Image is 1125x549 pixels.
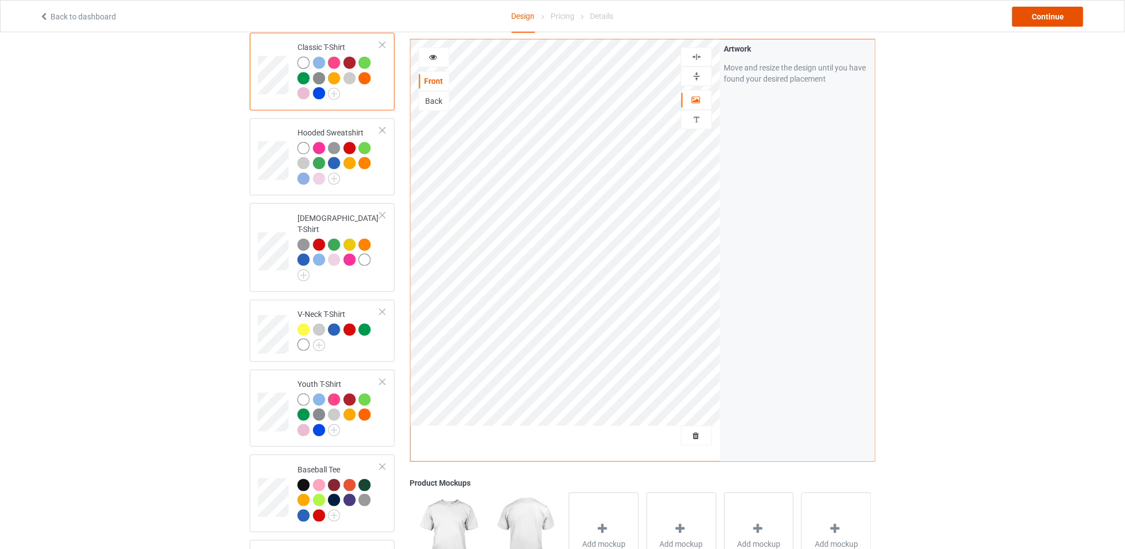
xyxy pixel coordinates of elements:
div: Youth T-Shirt [250,370,395,447]
div: Continue [1012,7,1083,27]
div: Pricing [551,1,574,32]
div: Front [419,75,449,87]
img: svg+xml;base64,PD94bWwgdmVyc2lvbj0iMS4wIiBlbmNvZGluZz0iVVRGLTgiPz4KPHN2ZyB3aWR0aD0iMjJweCIgaGVpZ2... [328,173,340,185]
div: Baseball Tee [250,455,395,532]
img: heather_texture.png [313,72,325,84]
img: svg+xml;base64,PD94bWwgdmVyc2lvbj0iMS4wIiBlbmNvZGluZz0iVVRGLTgiPz4KPHN2ZyB3aWR0aD0iMjJweCIgaGVpZ2... [328,510,340,522]
img: svg+xml;base64,PD94bWwgdmVyc2lvbj0iMS4wIiBlbmNvZGluZz0iVVRGLTgiPz4KPHN2ZyB3aWR0aD0iMjJweCIgaGVpZ2... [328,424,340,436]
img: svg+xml;base64,PD94bWwgdmVyc2lvbj0iMS4wIiBlbmNvZGluZz0iVVRGLTgiPz4KPHN2ZyB3aWR0aD0iMjJweCIgaGVpZ2... [328,88,340,100]
div: Hooded Sweatshirt [297,127,380,184]
div: [DEMOGRAPHIC_DATA] T-Shirt [250,203,395,291]
div: Back [419,95,449,107]
img: svg%3E%0A [692,114,702,125]
div: V-Neck T-Shirt [297,309,380,350]
div: Details [590,1,613,32]
div: Product Mockups [410,477,875,488]
img: heather_texture.png [359,494,371,506]
div: Baseball Tee [297,464,380,521]
div: Hooded Sweatshirt [250,118,395,196]
img: svg%3E%0A [692,52,702,62]
div: Classic T-Shirt [250,33,395,110]
div: Artwork [724,43,871,54]
div: Move and resize the design until you have found your desired placement [724,62,871,84]
img: heather_texture.png [313,409,325,421]
a: Back to dashboard [39,12,116,21]
div: Design [512,1,535,33]
div: Classic T-Shirt [297,42,380,99]
img: svg+xml;base64,PD94bWwgdmVyc2lvbj0iMS4wIiBlbmNvZGluZz0iVVRGLTgiPz4KPHN2ZyB3aWR0aD0iMjJweCIgaGVpZ2... [313,339,325,351]
div: V-Neck T-Shirt [250,300,395,362]
img: svg%3E%0A [692,71,702,82]
div: [DEMOGRAPHIC_DATA] T-Shirt [297,213,380,278]
img: svg+xml;base64,PD94bWwgdmVyc2lvbj0iMS4wIiBlbmNvZGluZz0iVVRGLTgiPz4KPHN2ZyB3aWR0aD0iMjJweCIgaGVpZ2... [297,269,310,281]
div: Youth T-Shirt [297,379,380,436]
